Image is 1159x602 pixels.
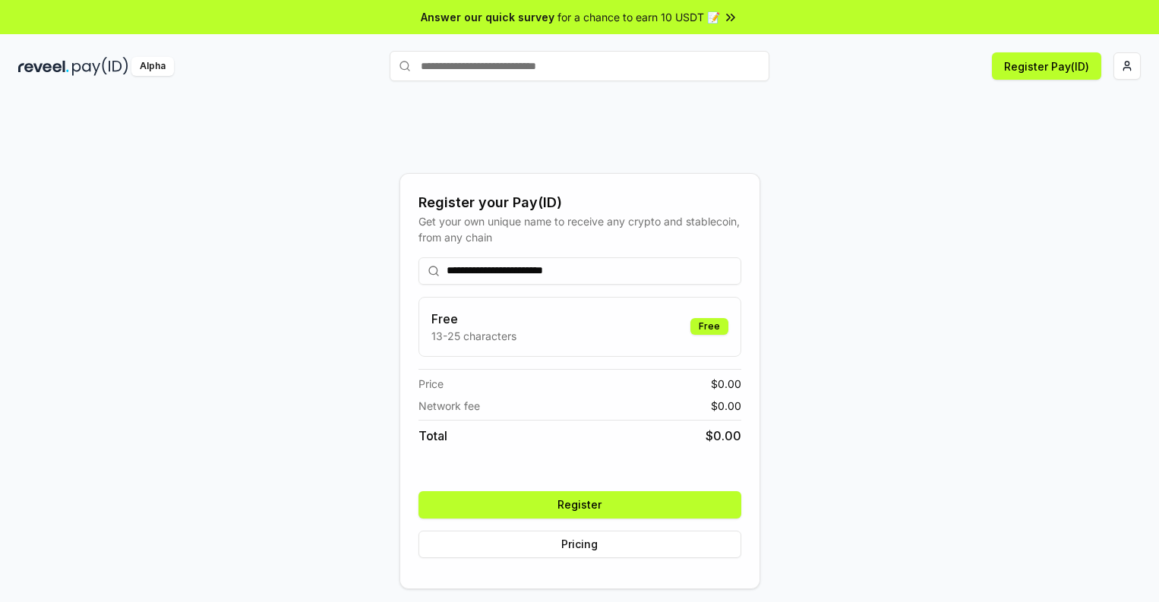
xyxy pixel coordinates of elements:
[418,213,741,245] div: Get your own unique name to receive any crypto and stablecoin, from any chain
[418,427,447,445] span: Total
[711,376,741,392] span: $ 0.00
[418,192,741,213] div: Register your Pay(ID)
[421,9,554,25] span: Answer our quick survey
[418,491,741,518] button: Register
[418,531,741,558] button: Pricing
[418,376,444,392] span: Price
[131,57,174,76] div: Alpha
[431,328,516,344] p: 13-25 characters
[711,398,741,414] span: $ 0.00
[690,318,728,335] div: Free
[557,9,720,25] span: for a chance to earn 10 USDT 📝
[431,310,516,328] h3: Free
[418,398,480,414] span: Network fee
[706,427,741,445] span: $ 0.00
[18,57,69,76] img: reveel_dark
[992,52,1101,80] button: Register Pay(ID)
[72,57,128,76] img: pay_id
